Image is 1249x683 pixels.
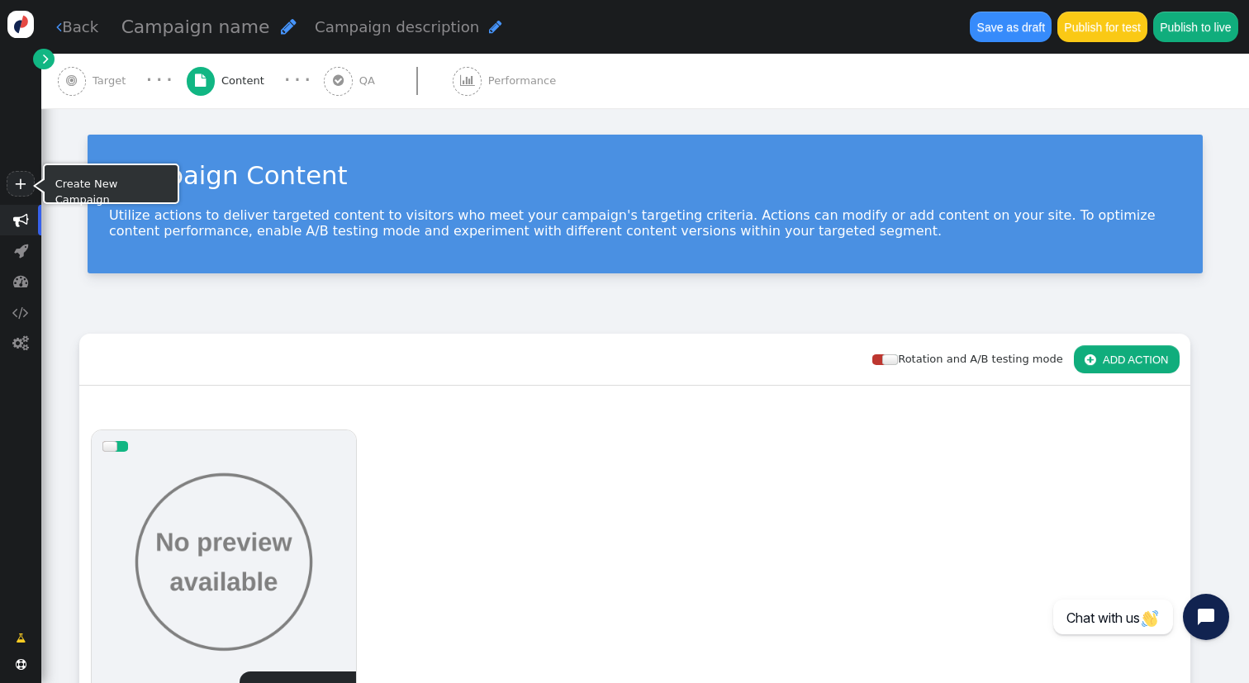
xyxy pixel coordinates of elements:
[281,17,297,36] span: 
[359,73,382,89] span: QA
[7,11,35,38] img: logo-icon.svg
[13,212,29,228] span: 
[1074,345,1180,373] button: ADD ACTION
[66,74,77,87] span: 
[488,73,563,89] span: Performance
[315,18,479,36] span: Campaign description
[43,50,49,67] span: 
[284,70,310,91] div: · · ·
[5,624,36,652] a: 
[56,16,98,38] a: Back
[55,176,167,192] div: Create New Campaign
[453,54,591,108] a:  Performance
[221,73,271,89] span: Content
[33,49,54,69] a: 
[93,73,132,89] span: Target
[489,19,502,35] span: 
[58,54,187,108] a:  Target · · ·
[1085,353,1095,366] span: 
[1153,12,1238,41] button: Publish to live
[13,273,29,289] span: 
[121,17,270,37] span: Campaign name
[1057,12,1147,41] button: Publish for test
[109,207,1181,239] p: Utilize actions to deliver targeted content to visitors who meet your campaign's targeting criter...
[14,243,28,258] span: 
[146,70,172,91] div: · · ·
[16,630,26,647] span: 
[333,74,344,87] span: 
[324,54,453,108] a:  QA
[970,12,1052,41] button: Save as draft
[109,156,1181,194] div: Campaign Content
[16,659,26,670] span: 
[460,74,475,87] span: 
[56,19,62,35] span: 
[12,335,29,351] span: 
[195,74,206,87] span: 
[7,171,35,197] a: +
[187,54,325,108] a:  Content · · ·
[872,351,1074,368] div: Rotation and A/B testing mode
[12,305,29,320] span: 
